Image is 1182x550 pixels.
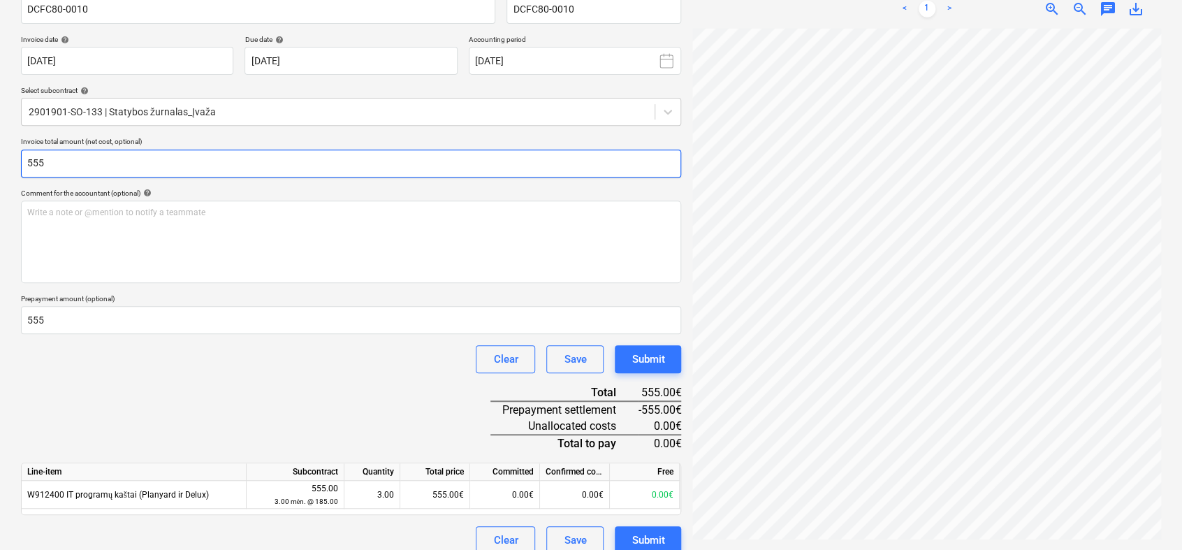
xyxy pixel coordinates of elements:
[245,47,457,75] input: Due date not specified
[350,481,394,509] div: 3.00
[400,481,470,509] div: 555.00€
[247,463,344,481] div: Subcontract
[896,1,913,17] a: Previous page
[58,36,69,44] span: help
[490,401,638,418] div: Prepayment settlement
[638,418,681,435] div: 0.00€
[615,345,681,373] button: Submit
[1112,483,1182,550] iframe: Chat Widget
[1100,1,1116,17] span: chat
[21,189,681,198] div: Comment for the accountant (optional)
[245,35,457,44] div: Due date
[140,189,152,197] span: help
[476,345,535,373] button: Clear
[21,137,681,149] p: Invoice total amount (net cost, optional)
[400,463,470,481] div: Total price
[21,150,681,178] input: Invoice total amount (net cost, optional)
[22,463,247,481] div: Line-item
[632,350,664,368] div: Submit
[919,1,935,17] a: Page 1 is your current page
[490,384,638,401] div: Total
[638,401,681,418] div: -555.00€
[272,36,283,44] span: help
[21,294,681,306] p: Prepayment amount (optional)
[275,498,338,505] small: 3.00 mėn. @ 185.00
[564,531,586,549] div: Save
[469,35,681,47] p: Accounting period
[564,350,586,368] div: Save
[27,490,209,500] span: W912400 IT programų kaštai (Planyard ir Delux)
[78,87,89,95] span: help
[21,86,681,95] div: Select subcontract
[469,47,681,75] button: [DATE]
[540,463,610,481] div: Confirmed costs
[632,531,664,549] div: Submit
[252,482,338,508] div: 555.00
[1072,1,1088,17] span: zoom_out
[493,531,518,549] div: Clear
[21,47,233,75] input: Invoice date not specified
[1128,1,1144,17] span: save_alt
[638,384,681,401] div: 555.00€
[490,418,638,435] div: Unallocated costs
[638,435,681,451] div: 0.00€
[610,463,680,481] div: Free
[1044,1,1060,17] span: zoom_in
[941,1,958,17] a: Next page
[546,345,604,373] button: Save
[21,306,681,334] input: Prepayment amount
[470,463,540,481] div: Committed
[540,481,610,509] div: 0.00€
[21,35,233,44] div: Invoice date
[490,435,638,451] div: Total to pay
[344,463,400,481] div: Quantity
[470,481,540,509] div: 0.00€
[493,350,518,368] div: Clear
[610,481,680,509] div: 0.00€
